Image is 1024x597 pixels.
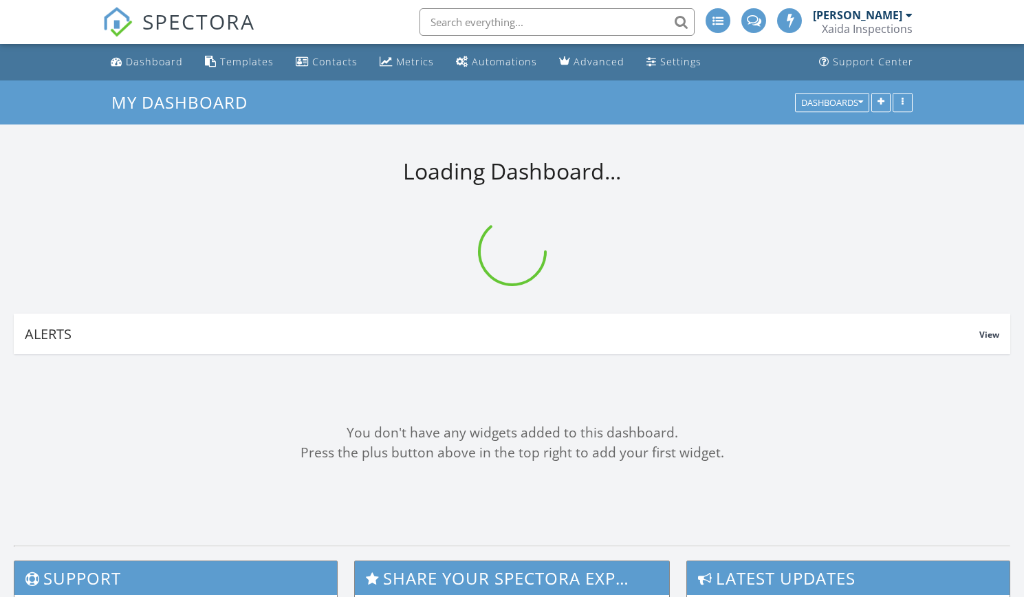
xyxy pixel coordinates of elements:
[111,91,259,113] a: My Dashboard
[554,50,630,75] a: Advanced
[472,55,537,68] div: Automations
[142,7,255,36] span: SPECTORA
[396,55,434,68] div: Metrics
[660,55,701,68] div: Settings
[374,50,439,75] a: Metrics
[641,50,707,75] a: Settings
[220,55,274,68] div: Templates
[801,98,863,107] div: Dashboards
[14,443,1010,463] div: Press the plus button above in the top right to add your first widget.
[312,55,358,68] div: Contacts
[14,423,1010,443] div: You don't have any widgets added to this dashboard.
[14,561,337,595] h3: Support
[979,329,999,340] span: View
[105,50,188,75] a: Dashboard
[574,55,624,68] div: Advanced
[420,8,695,36] input: Search everything...
[795,93,869,112] button: Dashboards
[450,50,543,75] a: Automations (Advanced)
[25,325,979,343] div: Alerts
[822,22,913,36] div: Xaida Inspections
[102,7,133,37] img: The Best Home Inspection Software - Spectora
[102,19,255,47] a: SPECTORA
[290,50,363,75] a: Contacts
[813,8,902,22] div: [PERSON_NAME]
[126,55,183,68] div: Dashboard
[199,50,279,75] a: Templates
[833,55,913,68] div: Support Center
[814,50,919,75] a: Support Center
[687,561,1010,595] h3: Latest Updates
[355,561,669,595] h3: Share Your Spectora Experience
